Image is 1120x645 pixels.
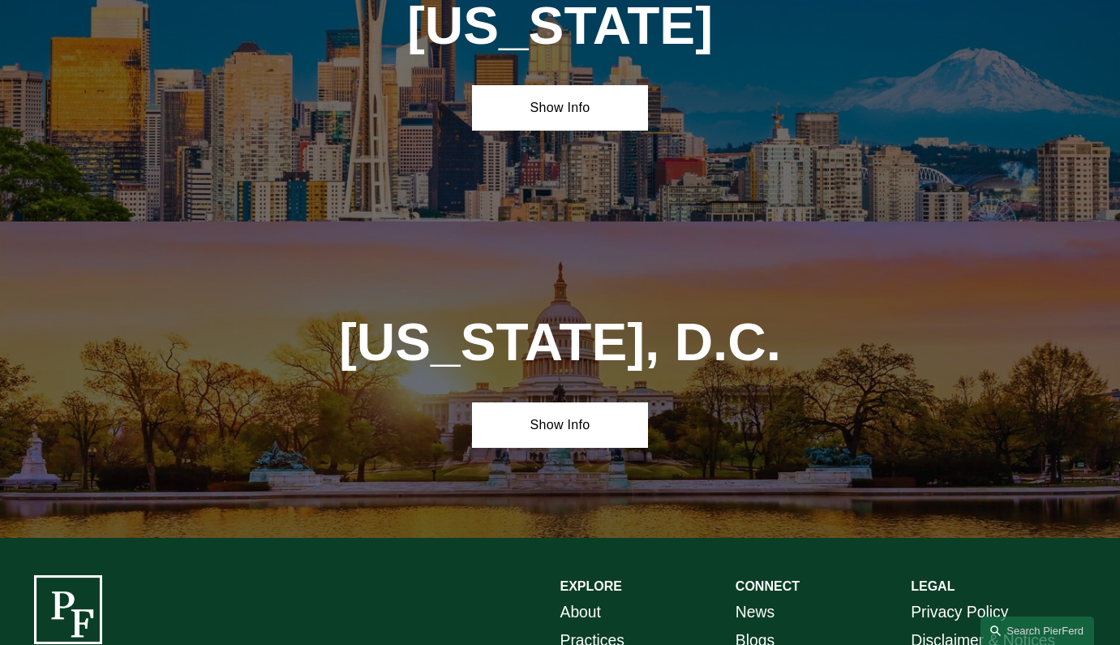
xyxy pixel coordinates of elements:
a: Privacy Policy [911,599,1008,627]
a: About [560,599,601,627]
a: Show Info [472,85,647,131]
a: News [736,599,775,627]
strong: LEGAL [911,579,955,593]
strong: EXPLORE [560,579,622,593]
a: Search this site [981,617,1094,645]
a: Show Info [472,402,647,448]
strong: CONNECT [736,579,800,593]
h1: [US_STATE], D.C. [297,312,823,372]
